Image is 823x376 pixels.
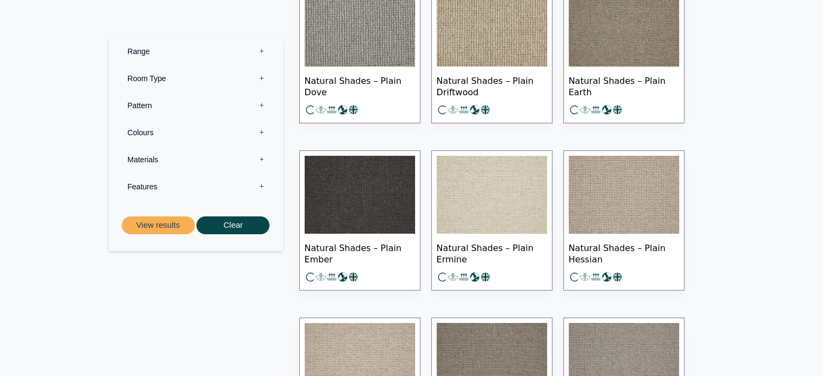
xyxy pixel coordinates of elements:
[431,150,552,291] a: Natural Shades – Plain Ermine
[117,173,275,200] label: Features
[437,67,547,104] span: Natural Shades – Plain Driftwood
[569,234,679,272] span: Natural Shades – Plain Hessian
[117,65,275,92] label: Room Type
[299,150,420,291] a: Natural Shades – Plain Ember
[122,216,195,234] button: View results
[196,216,269,234] button: Clear
[569,67,679,104] span: Natural Shades – Plain Earth
[305,156,415,234] img: smokey grey tone
[117,92,275,119] label: Pattern
[117,38,275,65] label: Range
[305,67,415,104] span: Natural Shades – Plain Dove
[305,234,415,272] span: Natural Shades – Plain Ember
[117,146,275,173] label: Materials
[563,150,684,291] a: Natural Shades – Plain Hessian
[437,234,547,272] span: Natural Shades – Plain Ermine
[569,156,679,234] img: natural beige colour is rustic
[117,119,275,146] label: Colours
[437,156,547,234] img: Plain soft cream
